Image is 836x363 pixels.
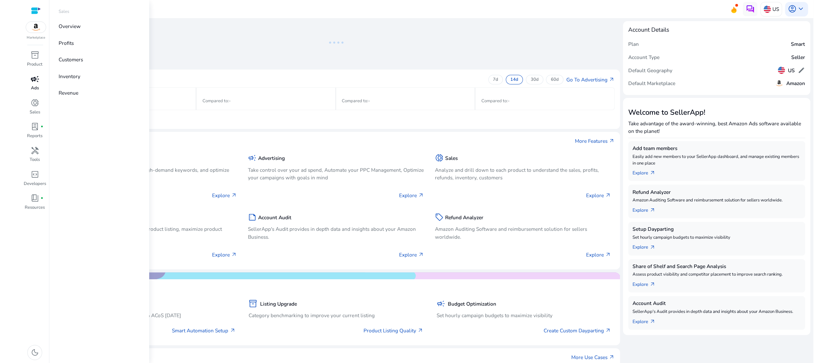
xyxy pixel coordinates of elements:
span: arrow_outward [605,328,611,334]
p: Ads [31,85,39,92]
span: arrow_outward [418,252,424,258]
p: SellerApp's Audit provides in depth data and insights about your Amazon Business. [248,225,424,240]
span: arrow_outward [231,252,237,258]
h3: Welcome to SellerApp! [628,108,805,117]
p: Explore [586,192,611,199]
a: campaignAds [23,73,47,97]
p: Sales [30,109,40,116]
span: donut_small [31,99,39,107]
a: handymanTools [23,145,47,168]
p: Product [27,61,42,68]
p: Take control over your ad spend, Automate your PPC Management, Optimize your campaigns with goals... [248,166,424,181]
p: US [772,3,779,15]
span: arrow_outward [609,354,615,360]
span: arrow_outward [609,77,615,83]
p: Explore [212,251,237,258]
span: arrow_outward [649,170,655,176]
a: Smart Automation Setup [172,327,235,334]
p: Reports [27,133,42,139]
h5: Amazon [786,80,805,86]
span: handyman [31,146,39,155]
p: Set hourly campaign budgets to maximize visibility [633,234,801,241]
span: code_blocks [31,170,39,179]
span: sell [435,213,444,222]
span: arrow_outward [605,252,611,258]
p: Explore [586,251,611,258]
p: 7d [493,77,498,83]
h5: Default Geography [628,68,672,74]
a: Explorearrow_outward [633,166,661,177]
p: Compared to : [481,98,608,105]
span: lab_profile [31,122,39,131]
h5: Account Type [628,54,660,60]
span: edit [798,67,805,74]
p: 14d [510,77,518,83]
p: Revenue [59,89,78,97]
a: More Use Casesarrow_outward [571,353,615,361]
h5: Budget Optimization [448,301,496,307]
a: book_4fiber_manual_recordResources [23,193,47,216]
p: Sales [59,9,69,15]
span: arrow_outward [649,207,655,213]
p: Tools [30,157,40,163]
h5: Listing Upgrade [260,301,297,307]
p: Compared to : [202,98,329,105]
span: - [229,98,231,104]
span: book_4 [31,194,39,202]
a: inventory_2Product [23,49,47,73]
p: Profits [59,39,74,47]
img: us.svg [764,6,771,13]
p: Take advantage of the award-winning, best Amazon Ads software available on the planet! [628,120,805,135]
span: arrow_outward [649,319,655,325]
p: Explore [212,192,237,199]
p: Amazon Auditing Software and reimbursement solution for sellers worldwide. [633,197,801,204]
p: Amazon Auditing Software and reimbursement solution for sellers worldwide. [435,225,611,240]
h5: Advertising [258,155,285,161]
a: More Featuresarrow_outward [575,137,615,145]
a: code_blocksDevelopers [23,169,47,193]
span: arrow_outward [418,193,424,198]
span: fiber_manual_record [40,125,43,128]
h5: Plan [628,41,639,47]
h5: Add team members [633,145,801,151]
p: Customers [59,56,83,63]
span: arrow_outward [230,328,236,334]
p: Inventory [59,73,80,80]
h5: Refund Analyzer [445,215,483,221]
h5: Refund Analyzer [633,189,801,195]
img: us.svg [778,67,785,74]
h5: Default Marketplace [628,80,675,86]
h5: Account Audit [258,215,291,221]
span: keyboard_arrow_down [796,5,805,13]
a: Explorearrow_outward [633,315,661,325]
span: donut_small [435,154,444,162]
p: Overview [59,22,81,30]
img: amazon.svg [26,22,46,33]
p: Easily add new members to your SellerApp dashboard, and manage existing members in one place [633,154,801,167]
a: Explorearrow_outward [633,278,661,288]
h4: Account Details [628,26,669,33]
p: Compared to : [342,98,469,105]
p: Assess product visibility and competitor placement to improve search ranking. [633,271,801,278]
span: arrow_outward [609,138,615,144]
p: Explore [399,192,424,199]
p: SellerApp's Audit provides in depth data and insights about your Amazon Business. [633,309,801,315]
span: inventory_2 [249,299,257,308]
p: Resources [25,204,45,211]
h5: Smart [791,41,805,47]
p: 30d [530,77,538,83]
a: Create Custom Dayparting [544,327,611,334]
h5: Setup Dayparting [633,226,801,232]
p: Developers [24,181,46,187]
p: 60d [551,77,559,83]
p: Marketplace [27,35,45,40]
a: Explorearrow_outward [633,241,661,251]
p: Explore [399,251,424,258]
span: arrow_outward [649,245,655,251]
span: summarize [248,213,256,222]
h5: Account Audit [633,300,801,306]
h5: Share of Shelf and Search Page Analysis [633,263,801,269]
p: Set hourly campaign budgets to maximize visibility [436,312,611,319]
span: - [507,98,509,104]
a: Product Listing Quality [363,327,423,334]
